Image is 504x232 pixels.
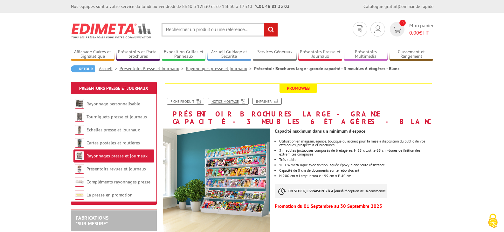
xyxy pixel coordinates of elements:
a: Affichage Cadres et Signalétique [71,49,115,60]
strong: EN STOCK, LIVRAISON 3 à 4 jours [288,189,342,193]
input: rechercher [264,23,278,36]
img: devis rapide [357,25,363,33]
a: Catalogue gratuit [363,3,398,9]
a: Cartes postales et routières [86,140,140,146]
li: Présentoir Brochures large - grande capacité - 3 meubles 6 étagères - Blanc [254,65,399,72]
button: Cookies (fenêtre modale) [482,210,504,232]
img: Compléments rayonnages presse [75,177,84,187]
img: devis rapide [374,25,381,33]
img: Rayonnages presse et journaux [75,151,84,161]
a: Tourniquets presse et journaux [86,114,147,120]
span: € HT [409,29,433,36]
li: H 200 cm x Largeur totale 199 cm x P 40 cm [279,174,433,178]
a: La presse en promotion [86,192,133,198]
div: Nos équipes sont à votre service du lundi au vendredi de 8h30 à 12h30 et de 13h30 à 17h30 [71,3,289,10]
li: 3 meubles juxtaposés composés de 6 étagères, H 35 x L utile 65 cm - Joues de finition des extrémi... [279,149,433,156]
li: 100 % métallique avec finition laquée époxy blanc haute résistance [279,163,433,167]
a: Rayonnages presse et journaux [186,66,254,71]
img: La presse en promotion [75,190,84,200]
p: à réception de la commande [275,184,387,198]
a: Présentoirs Presse et Journaux [79,85,148,91]
a: devis rapide 0 Mon panier 0,00€ HT [388,22,433,36]
a: Présentoirs revues et journaux [86,166,146,172]
span: 0,00 [409,30,419,36]
a: Présentoirs Presse et Journaux [120,66,186,71]
strong: Capacité maximum dans un minimum d'espace [275,128,365,134]
a: Rayonnage personnalisable [86,101,140,107]
strong: 01 46 81 33 03 [255,3,289,9]
li: Capacité de 8 cm de documents sur le rebord-avant [279,169,433,172]
li: Très stable [279,158,433,162]
input: Rechercher un produit ou une référence... [162,23,278,36]
div: | [363,3,433,10]
img: Présentoirs revues et journaux [75,164,84,174]
span: Mon panier [409,22,433,36]
a: Accueil [99,66,120,71]
a: Présentoirs Presse et Journaux [298,49,342,60]
img: Edimeta [71,19,152,43]
a: Fiche produit [167,98,204,105]
img: Cartes postales et routières [75,138,84,148]
a: Rayonnages presse et journaux [86,153,148,159]
img: devis rapide [392,26,402,33]
a: Notice Montage [208,98,249,105]
p: Promotion du 01 Septembre au 30 Septembre 2025 [275,204,433,208]
a: Imprimer [252,98,282,105]
a: Commande rapide [399,3,433,9]
a: Compléments rayonnages presse [86,179,150,185]
img: Rayonnage personnalisable [75,99,84,109]
a: FABRICATIONS"Sur Mesure" [76,215,108,227]
span: Promoweb [280,84,317,93]
a: Exposition Grilles et Panneaux [162,49,206,60]
a: Classement et Rangement [390,49,433,60]
a: Présentoirs et Porte-brochures [116,49,160,60]
img: Echelles presse et journaux [75,125,84,135]
a: Echelles presse et journaux [86,127,140,133]
a: Accueil Guidage et Sécurité [207,49,251,60]
a: Retour [71,65,95,72]
a: Présentoirs Multimédia [344,49,388,60]
span: 0 [399,20,406,26]
img: Cookies (fenêtre modale) [485,213,501,229]
a: Services Généraux [253,49,297,60]
img: Tourniquets presse et journaux [75,112,84,122]
li: Utilisation en magasin, agence, boutique ou accueil pour la mise à disposition du public de vos c... [279,139,433,147]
